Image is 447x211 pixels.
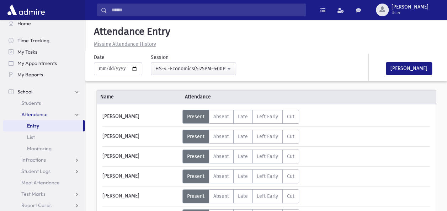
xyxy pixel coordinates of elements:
div: AttTypes [182,169,299,183]
a: Report Cards [3,200,85,211]
span: Cut [287,134,294,140]
div: [PERSON_NAME] [99,169,182,183]
span: Present [187,173,204,179]
span: Late [238,134,248,140]
u: Missing Attendance History [94,41,156,47]
a: Attendance [3,109,85,120]
a: Time Tracking [3,35,85,46]
span: Absent [213,193,229,199]
span: Cut [287,114,294,120]
div: [PERSON_NAME] [99,130,182,144]
span: [PERSON_NAME] [392,4,429,10]
input: Search [107,4,305,16]
span: Left Early [257,173,278,179]
a: Infractions [3,154,85,166]
span: School [17,88,32,95]
div: [PERSON_NAME] [99,189,182,203]
span: Home [17,20,31,27]
span: Absent [213,153,229,159]
a: Home [3,18,85,29]
div: AttTypes [182,189,299,203]
span: My Reports [17,71,43,78]
span: Entry [27,123,39,129]
a: School [3,86,85,97]
a: My Tasks [3,46,85,58]
span: List [27,134,35,140]
span: Left Early [257,153,278,159]
span: Absent [213,134,229,140]
a: Student Logs [3,166,85,177]
div: AttTypes [182,150,299,163]
span: User [392,10,429,16]
img: AdmirePro [6,3,47,17]
span: Meal Attendance [21,179,60,186]
span: Test Marks [21,191,46,197]
span: Left Early [257,114,278,120]
a: Test Marks [3,188,85,200]
div: AttTypes [182,130,299,144]
span: Monitoring [27,145,52,152]
span: Late [238,114,248,120]
a: My Reports [3,69,85,80]
span: Cut [287,173,294,179]
a: My Appointments [3,58,85,69]
span: My Appointments [17,60,57,66]
span: Left Early [257,134,278,140]
span: Students [21,100,41,106]
span: Present [187,193,204,199]
a: Entry [3,120,83,131]
span: Cut [287,153,294,159]
label: Session [151,54,169,61]
a: Missing Attendance History [91,41,156,47]
span: Absent [213,114,229,120]
span: Absent [213,173,229,179]
div: HS-4 -Economics(5:25PM-6:00PM) [155,65,226,72]
a: List [3,131,85,143]
a: Meal Attendance [3,177,85,188]
span: Name [97,93,181,101]
h5: Attendance Entry [91,26,441,38]
span: Time Tracking [17,37,49,44]
a: Monitoring [3,143,85,154]
span: My Tasks [17,49,37,55]
span: Present [187,114,204,120]
span: Late [238,153,248,159]
div: AttTypes [182,110,299,124]
span: Student Logs [21,168,50,174]
span: Late [238,173,248,179]
span: Present [187,153,204,159]
span: Attendance [21,111,48,118]
div: [PERSON_NAME] [99,150,182,163]
span: Infractions [21,157,46,163]
a: Students [3,97,85,109]
button: [PERSON_NAME] [386,62,432,75]
span: Attendance [181,93,266,101]
button: HS-4 -Economics(5:25PM-6:00PM) [151,63,236,75]
span: Report Cards [21,202,52,209]
span: Present [187,134,204,140]
label: Date [94,54,105,61]
div: [PERSON_NAME] [99,110,182,124]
